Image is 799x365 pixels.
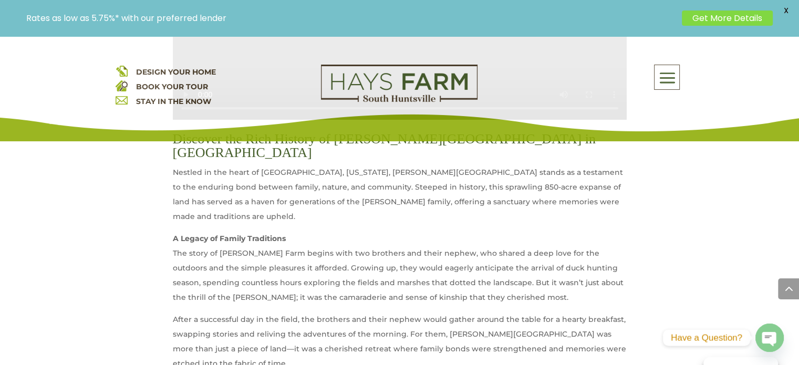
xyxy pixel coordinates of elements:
[173,234,286,243] strong: A Legacy of Family Traditions
[136,82,207,91] a: BOOK YOUR TOUR
[26,13,677,23] p: Rates as low as 5.75%* with our preferred lender
[321,95,478,105] a: hays farm homes huntsville development
[136,67,215,77] a: DESIGN YOUR HOME
[321,65,478,102] img: Logo
[173,165,627,231] p: Nestled in the heart of [GEOGRAPHIC_DATA], [US_STATE], [PERSON_NAME][GEOGRAPHIC_DATA] stands as a...
[173,231,627,312] p: The story of [PERSON_NAME] Farm begins with two brothers and their nephew, who shared a deep love...
[116,65,128,77] img: design your home
[116,79,128,91] img: book your home tour
[682,11,773,26] a: Get More Details
[173,132,627,165] h3: Discover the Rich History of [PERSON_NAME][GEOGRAPHIC_DATA] in [GEOGRAPHIC_DATA]
[136,97,211,106] a: STAY IN THE KNOW
[778,3,794,18] span: X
